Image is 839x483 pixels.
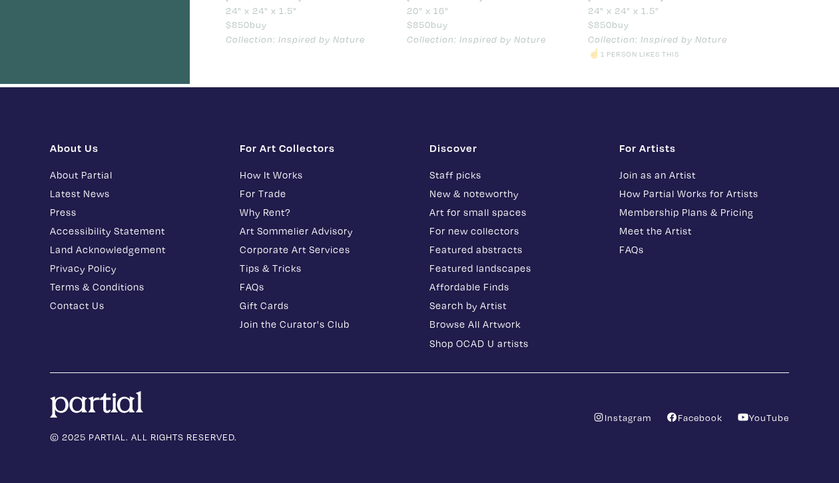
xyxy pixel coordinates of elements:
[240,167,410,183] a: How It Works
[407,18,448,31] span: buy
[429,186,599,201] a: New & noteworthy
[226,18,250,31] span: $850
[666,411,722,424] a: Facebook
[619,205,789,220] a: Membership Plans & Pricing
[407,18,431,31] span: $850
[429,223,599,239] a: For new collectors
[226,4,297,17] span: 24" x 24" x 1.5"
[588,4,659,17] span: 24" x 24" x 1.5"
[593,411,651,424] a: Instagram
[50,223,220,239] a: Accessibility Statement
[429,167,599,183] a: Staff picks
[40,391,419,444] div: © 2025 PARTIAL. ALL RIGHTS RESERVED.
[50,205,220,220] a: Press
[240,279,410,294] a: FAQs
[407,33,546,45] em: Collection: Inspired by Nature
[619,186,789,201] a: How Partial Works for Artists
[50,141,220,155] h1: About Us
[50,298,220,313] a: Contact Us
[240,298,410,313] a: Gift Cards
[429,205,599,220] a: Art for small spaces
[50,391,143,418] img: logo.svg
[429,141,599,155] h1: Discover
[429,279,599,294] a: Affordable Finds
[429,260,599,276] a: Featured landscapes
[240,141,410,155] h1: For Art Collectors
[50,242,220,257] a: Land Acknowledgement
[619,223,789,239] a: Meet the Artist
[240,260,410,276] a: Tips & Tricks
[429,242,599,257] a: Featured abstracts
[50,167,220,183] a: About Partial
[240,186,410,201] a: For Trade
[226,33,365,45] em: Collection: Inspired by Nature
[737,411,789,424] a: YouTube
[588,18,612,31] span: $850
[240,205,410,220] a: Why Rent?
[50,260,220,276] a: Privacy Policy
[240,242,410,257] a: Corporate Art Services
[619,242,789,257] a: FAQs
[240,223,410,239] a: Art Sommelier Advisory
[429,336,599,351] a: Shop OCAD U artists
[407,4,449,17] span: 20" x 16"
[619,141,789,155] h1: For Artists
[588,46,749,61] li: ☝️
[240,316,410,332] a: Join the Curator's Club
[50,186,220,201] a: Latest News
[619,167,789,183] a: Join as an Artist
[429,316,599,332] a: Browse All Artwork
[601,49,679,59] small: 1 person likes this
[588,33,727,45] em: Collection: Inspired by Nature
[429,298,599,313] a: Search by Artist
[50,279,220,294] a: Terms & Conditions
[588,18,629,31] span: buy
[226,18,267,31] span: buy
